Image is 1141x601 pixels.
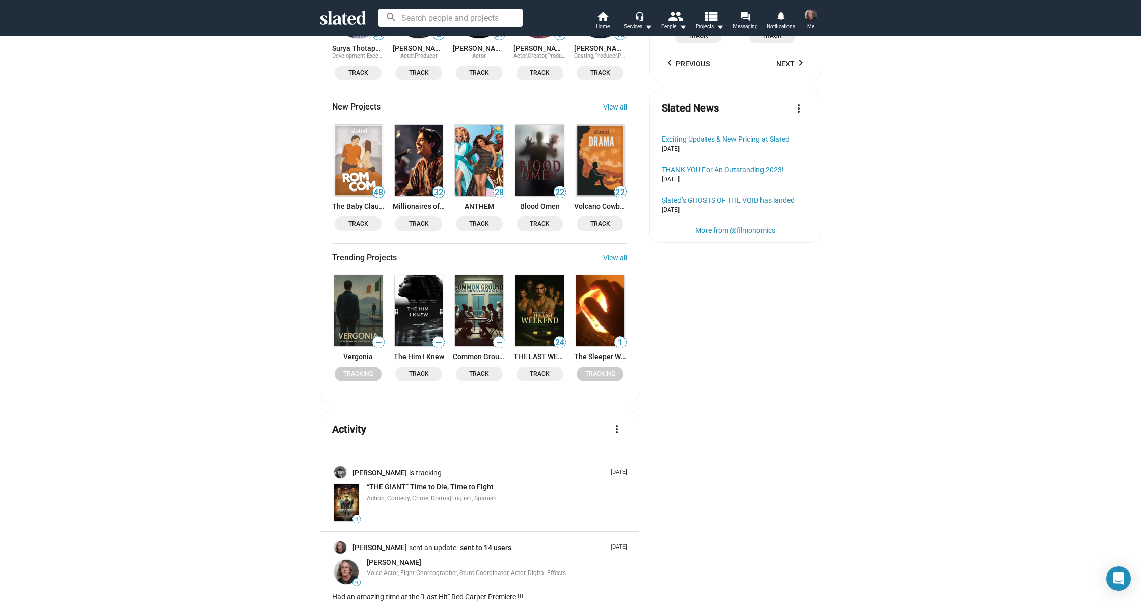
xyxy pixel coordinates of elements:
[661,20,687,33] div: People
[749,29,796,43] button: Track
[395,125,443,196] img: Millionaires of Love - The Raga of the Dunes
[352,468,409,478] a: [PERSON_NAME]
[662,101,719,115] mat-card-title: Slated News
[334,466,346,478] img: George Toader
[451,495,497,502] span: English, Spanish
[472,52,486,59] span: Actor
[453,202,505,210] a: ANTHEM
[755,31,790,41] span: Track
[574,52,594,59] span: Casting,
[456,367,503,381] button: Track
[611,423,623,435] mat-icon: more_vert
[353,516,360,523] span: 4
[740,11,750,21] mat-icon: forum
[513,52,528,59] span: Actor,
[763,10,799,33] a: Notifications
[603,254,627,262] a: View all
[554,338,565,348] span: 24
[576,125,624,196] img: Volcano Cowboys
[517,66,563,80] button: Track
[733,20,758,33] span: Messaging
[574,352,627,361] a: The Sleeper Wakes
[401,218,436,229] span: Track
[378,9,523,27] input: Search people and projects
[675,29,722,43] button: Track
[662,176,809,184] div: [DATE]
[456,216,503,231] button: Track
[341,369,375,379] span: Tracking
[583,218,617,229] span: Track
[662,54,716,73] button: Previous
[341,68,375,78] span: Track
[662,135,809,143] a: Exciting Updates & New Pricing at Slated
[574,123,627,198] a: Volcano Cowboys
[433,338,444,347] span: —
[662,166,809,174] div: THANK YOU For An Outstanding 2023!
[450,495,451,502] span: |
[395,66,442,80] button: Track
[453,352,505,361] a: Common Ground
[393,202,445,210] a: Millionaires of Love - The Raga of the Dunes
[453,273,505,348] a: Common Ground
[523,68,557,78] span: Track
[332,101,381,112] span: New Projects
[453,44,505,52] a: [PERSON_NAME]
[554,187,565,198] span: 22
[415,52,438,59] span: Producer
[513,44,566,52] a: [PERSON_NAME]
[332,482,361,523] a: “THE GIANT” Time to Die, Time to Fight
[793,102,805,115] mat-icon: more_vert
[335,367,382,381] button: Tracking
[574,273,627,348] a: The Sleeper Wakes
[515,125,564,196] img: Blood Omen
[770,54,809,73] button: Next
[334,484,359,521] img: “THE GIANT” Time to Die, Time to Fight
[400,52,415,59] span: Actor,
[607,543,627,551] p: [DATE]
[456,66,503,80] button: Track
[455,275,503,346] img: Common Ground
[662,196,809,204] a: Slated’s GHOSTS OF THE VOID has landed
[462,369,497,379] span: Track
[332,352,385,361] a: Vergonia
[577,216,623,231] button: Track
[596,10,609,22] mat-icon: home
[409,543,460,553] span: sent an update:
[409,468,444,478] span: is tracking
[776,11,785,20] mat-icon: notifications
[460,543,511,553] span: sent to 14 users
[618,52,676,59] span: Production Coordinator
[676,20,689,33] mat-icon: arrow_drop_down
[462,218,497,229] span: Track
[352,543,409,553] a: [PERSON_NAME]
[335,66,382,80] button: Track
[462,68,497,78] span: Track
[393,352,445,361] a: The Him I Knew
[607,469,627,476] p: [DATE]
[727,10,763,33] a: Messaging
[334,275,383,346] img: Vergonia
[624,20,653,33] div: Services
[664,57,676,69] mat-icon: keyboard_arrow_left
[367,483,494,491] span: “THE GIANT” Time to Die, Time to Fight
[692,10,727,33] button: Projects
[574,44,627,52] a: [PERSON_NAME]
[494,338,505,347] span: —
[353,580,360,586] span: 9
[367,558,421,566] span: [PERSON_NAME]
[393,123,445,198] a: Millionaires of Love - The Raga of the Dunes
[332,52,392,59] span: Development Executive,
[515,275,564,346] img: THE LAST WEEKEND
[494,187,505,198] span: 28
[334,560,359,584] img: Cody Cowell
[528,52,547,59] span: Creator,
[433,187,444,198] span: 32
[1106,566,1131,591] div: Open Intercom Messenger
[334,125,383,196] img: The Baby Clause
[583,68,617,78] span: Track
[807,20,814,33] span: Me
[662,145,809,153] div: [DATE]
[576,275,624,346] img: The Sleeper Wakes
[574,202,627,210] a: Volcano Cowboys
